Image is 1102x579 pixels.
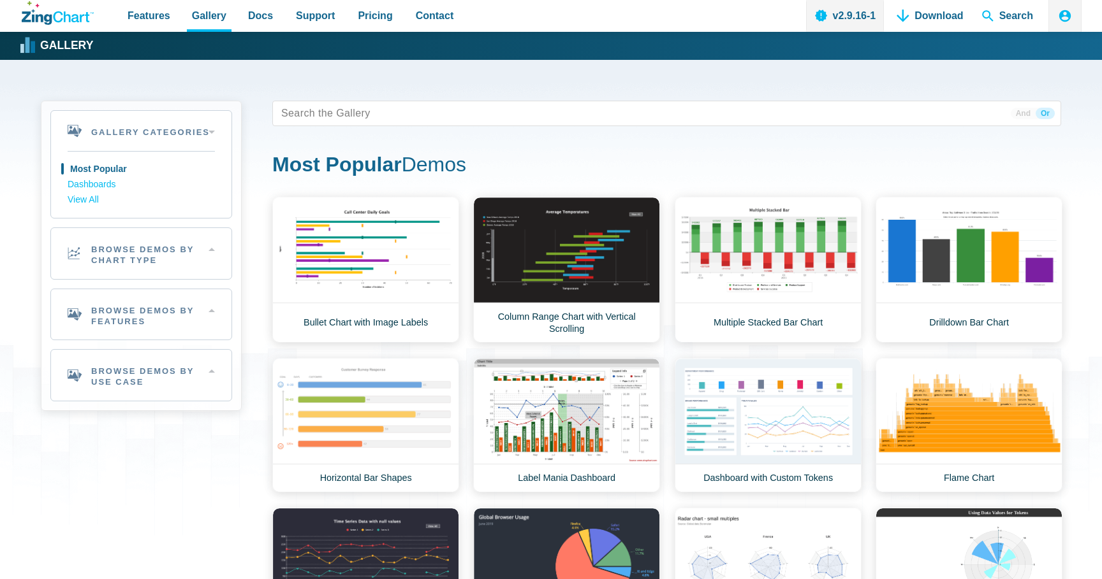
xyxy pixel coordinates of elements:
[272,153,402,176] strong: Most Popular
[68,177,215,192] a: Dashboards
[1011,108,1036,119] span: And
[22,1,94,25] a: ZingChart Logo. Click to return to the homepage
[473,197,660,343] a: Column Range Chart with Vertical Scrolling
[40,40,93,52] strong: Gallery
[192,7,226,24] span: Gallery
[128,7,170,24] span: Features
[876,358,1062,492] a: Flame Chart
[22,36,93,55] a: Gallery
[68,192,215,208] a: View All
[248,7,273,24] span: Docs
[68,162,215,177] a: Most Popular
[675,197,862,343] a: Multiple Stacked Bar Chart
[473,358,660,492] a: Label Mania Dashboard
[51,228,231,279] h2: Browse Demos By Chart Type
[416,7,454,24] span: Contact
[675,358,862,492] a: Dashboard with Custom Tokens
[876,197,1062,343] a: Drilldown Bar Chart
[51,111,231,151] h2: Gallery Categories
[358,7,392,24] span: Pricing
[296,7,335,24] span: Support
[51,289,231,340] h2: Browse Demos By Features
[272,197,459,343] a: Bullet Chart with Image Labels
[1036,108,1055,119] span: Or
[272,358,459,492] a: Horizontal Bar Shapes
[51,350,231,401] h2: Browse Demos By Use Case
[272,152,1061,180] h1: Demos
